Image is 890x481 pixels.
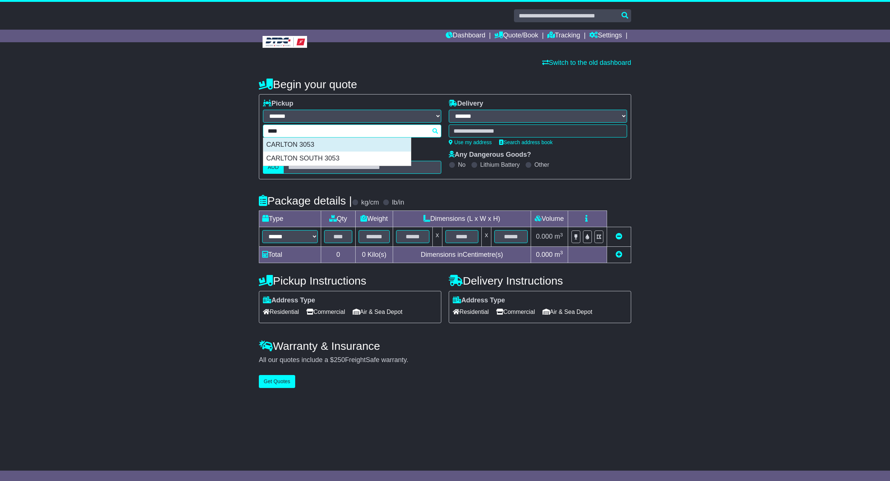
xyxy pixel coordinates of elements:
label: kg/cm [361,199,379,207]
a: Use my address [449,139,492,145]
span: 0.000 [536,251,553,258]
typeahead: Please provide city [263,125,441,137]
a: Add new item [616,251,622,258]
label: lb/in [392,199,404,207]
span: Residential [453,306,489,318]
span: Commercial [306,306,345,318]
h4: Pickup Instructions [259,275,441,287]
td: Volume [531,211,568,227]
sup: 3 [560,250,563,255]
a: Remove this item [616,233,622,240]
a: Settings [589,30,622,42]
label: Other [534,161,549,168]
label: No [458,161,465,168]
td: Dimensions (L x W x H) [393,211,531,227]
div: CARLTON SOUTH 3053 [263,152,411,166]
td: x [432,227,442,246]
td: Type [259,211,321,227]
h4: Package details | [259,195,352,207]
h4: Delivery Instructions [449,275,631,287]
label: Address Type [263,296,315,305]
a: Quote/Book [494,30,538,42]
td: Kilo(s) [356,246,393,263]
span: m [554,251,563,258]
h4: Warranty & Insurance [259,340,631,352]
label: Any Dangerous Goods? [449,151,531,159]
label: Delivery [449,100,483,108]
span: 0 [362,251,366,258]
span: m [554,233,563,240]
span: 250 [334,356,345,364]
a: Switch to the old dashboard [542,59,631,66]
span: Residential [263,306,299,318]
div: CARLTON 3053 [263,138,411,152]
h4: Begin your quote [259,78,631,90]
button: Get Quotes [259,375,295,388]
span: 0.000 [536,233,553,240]
sup: 3 [560,232,563,238]
label: AUD [263,161,284,174]
span: Commercial [496,306,535,318]
td: Weight [356,211,393,227]
td: Total [259,246,321,263]
span: Air & Sea Depot [353,306,403,318]
label: Pickup [263,100,293,108]
div: All our quotes include a $ FreightSafe warranty. [259,356,631,364]
a: Tracking [547,30,580,42]
td: x [482,227,491,246]
a: Search address book [499,139,553,145]
label: Address Type [453,296,505,305]
span: Air & Sea Depot [543,306,593,318]
td: 0 [321,246,356,263]
label: Lithium Battery [480,161,520,168]
a: Dashboard [446,30,485,42]
td: Qty [321,211,356,227]
td: Dimensions in Centimetre(s) [393,246,531,263]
